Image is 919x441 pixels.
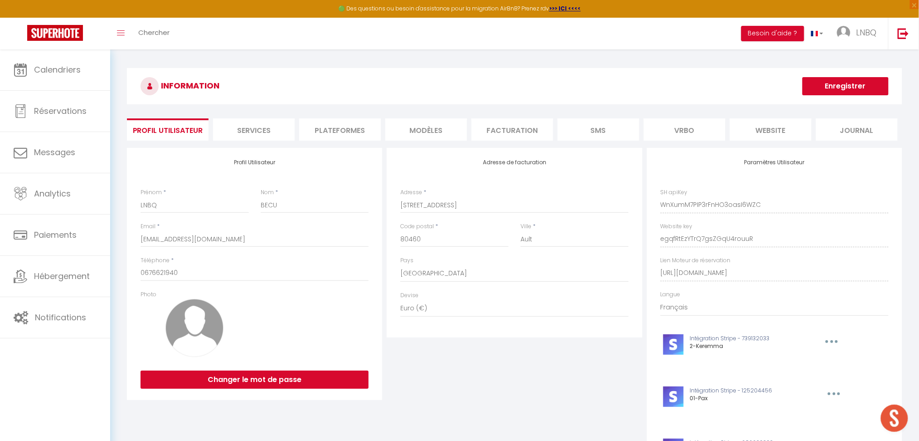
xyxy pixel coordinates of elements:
li: Facturation [472,118,553,141]
label: Téléphone [141,256,170,265]
label: Nom [261,188,274,197]
img: Super Booking [27,25,83,41]
span: Analytics [34,188,71,199]
span: Hébergement [34,270,90,282]
h4: Profil Utilisateur [141,159,369,166]
a: Chercher [131,18,176,49]
span: Notifications [35,312,86,323]
button: Changer le mot de passe [141,371,369,389]
li: website [730,118,812,141]
span: Calendriers [34,64,81,75]
li: Plateformes [299,118,381,141]
img: logout [898,28,909,39]
li: Profil Utilisateur [127,118,209,141]
img: ... [837,26,851,39]
li: Vrbo [644,118,725,141]
span: Réservations [34,105,87,117]
span: Chercher [138,28,170,37]
p: Intégration Stripe - 125204456 [690,387,807,395]
p: Intégration Stripe - 739132033 [690,334,805,343]
label: Email [141,222,156,231]
label: Langue [661,290,681,299]
a: >>> ICI <<<< [549,5,581,12]
li: Services [213,118,295,141]
img: avatar.png [165,299,224,357]
label: Devise [400,291,418,300]
span: Messages [34,147,75,158]
img: stripe-logo.jpeg [663,387,684,407]
label: Website key [661,222,693,231]
label: Ville [520,222,531,231]
label: Lien Moteur de réservation [661,256,731,265]
a: ... LNBQ [830,18,888,49]
label: Prénom [141,188,162,197]
span: LNBQ [856,27,877,38]
label: Adresse [400,188,422,197]
h4: Paramètres Utilisateur [661,159,889,166]
li: SMS [558,118,639,141]
label: Photo [141,290,156,299]
h4: Adresse de facturation [400,159,628,166]
h3: INFORMATION [127,68,902,104]
span: Paiements [34,229,77,240]
label: Pays [400,256,413,265]
img: stripe-logo.jpeg [663,334,684,355]
li: MODÈLES [385,118,467,141]
button: Besoin d'aide ? [741,26,804,41]
label: Code postal [400,222,434,231]
span: 01-Pax [690,394,708,402]
label: SH apiKey [661,188,688,197]
li: Journal [816,118,898,141]
button: Enregistrer [802,77,889,95]
span: 2-Keremma [690,342,724,350]
div: Ouvrir le chat [881,405,908,432]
